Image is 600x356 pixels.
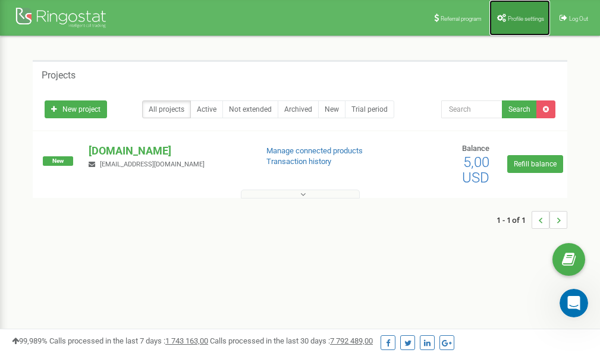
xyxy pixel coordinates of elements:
[278,100,319,118] a: Archived
[497,199,567,241] nav: ...
[190,100,223,118] a: Active
[502,100,537,118] button: Search
[441,100,502,118] input: Search
[100,160,205,168] span: [EMAIL_ADDRESS][DOMAIN_NAME]
[266,157,331,166] a: Transaction history
[345,100,394,118] a: Trial period
[89,143,247,159] p: [DOMAIN_NAME]
[12,336,48,345] span: 99,989%
[507,155,563,173] a: Refill balance
[43,156,73,166] span: New
[497,211,532,229] span: 1 - 1 of 1
[49,336,208,345] span: Calls processed in the last 7 days :
[165,336,208,345] u: 1 743 163,00
[508,15,544,22] span: Profile settings
[142,100,191,118] a: All projects
[210,336,373,345] span: Calls processed in the last 30 days :
[42,70,76,81] h5: Projects
[318,100,345,118] a: New
[441,15,482,22] span: Referral program
[45,100,107,118] a: New project
[462,144,489,153] span: Balance
[560,289,588,317] iframe: Intercom live chat
[462,154,489,186] span: 5,00 USD
[569,15,588,22] span: Log Out
[330,336,373,345] u: 7 792 489,00
[222,100,278,118] a: Not extended
[266,146,363,155] a: Manage connected products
